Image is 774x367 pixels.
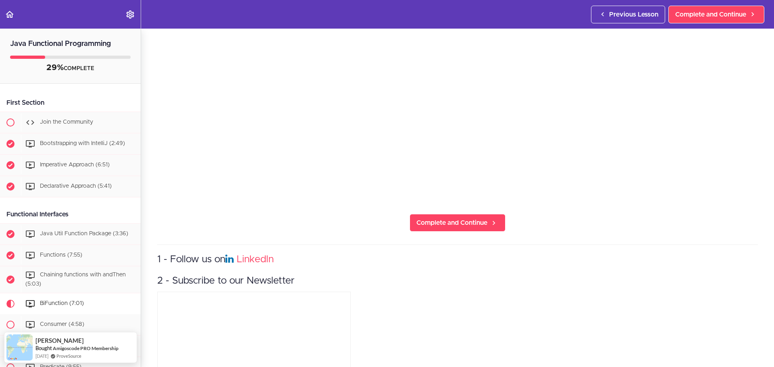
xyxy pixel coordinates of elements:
[40,162,110,168] span: Imperative Approach (6:51)
[237,255,274,264] a: LinkedIn
[35,337,84,344] span: [PERSON_NAME]
[40,252,82,258] span: Functions (7:55)
[10,63,131,73] div: COMPLETE
[25,272,126,287] span: Chaining functions with andThen (5:03)
[591,6,665,23] a: Previous Lesson
[5,10,15,19] svg: Back to course curriculum
[675,10,746,19] span: Complete and Continue
[40,321,84,327] span: Consumer (4:58)
[40,183,112,189] span: Declarative Approach (5:41)
[125,10,135,19] svg: Settings Menu
[46,64,64,72] span: 29%
[40,141,125,146] span: Bootstrapping with IntelliJ (2:49)
[56,352,81,359] a: ProveSource
[35,352,48,359] span: [DATE]
[40,119,93,125] span: Join the Community
[40,231,128,236] span: Java Util Function Package (3:36)
[53,345,119,351] a: Amigoscode PRO Membership
[35,345,52,351] span: Bought
[157,274,758,288] h3: 2 - Subscribe to our Newsletter
[157,253,758,266] h3: 1 - Follow us on
[609,10,658,19] span: Previous Lesson
[6,334,33,361] img: provesource social proof notification image
[668,6,764,23] a: Complete and Continue
[40,301,84,306] span: BiFunction (7:01)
